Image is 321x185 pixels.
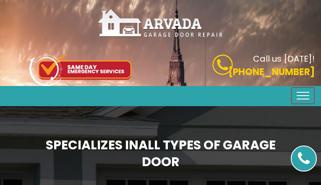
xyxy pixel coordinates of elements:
a: Call us [DATE]! [PHONE_NUMBER] [167,55,315,79]
b: Specializes in [46,136,276,171]
p: [PHONE_NUMBER] [167,65,315,79]
span: All Types of Garage Door [138,136,276,171]
b: Call us [DATE]! [253,53,315,65]
button: Toggle navigation [291,87,315,104]
img: Arvada.png [98,8,224,38]
img: icon-top.png [29,54,131,86]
